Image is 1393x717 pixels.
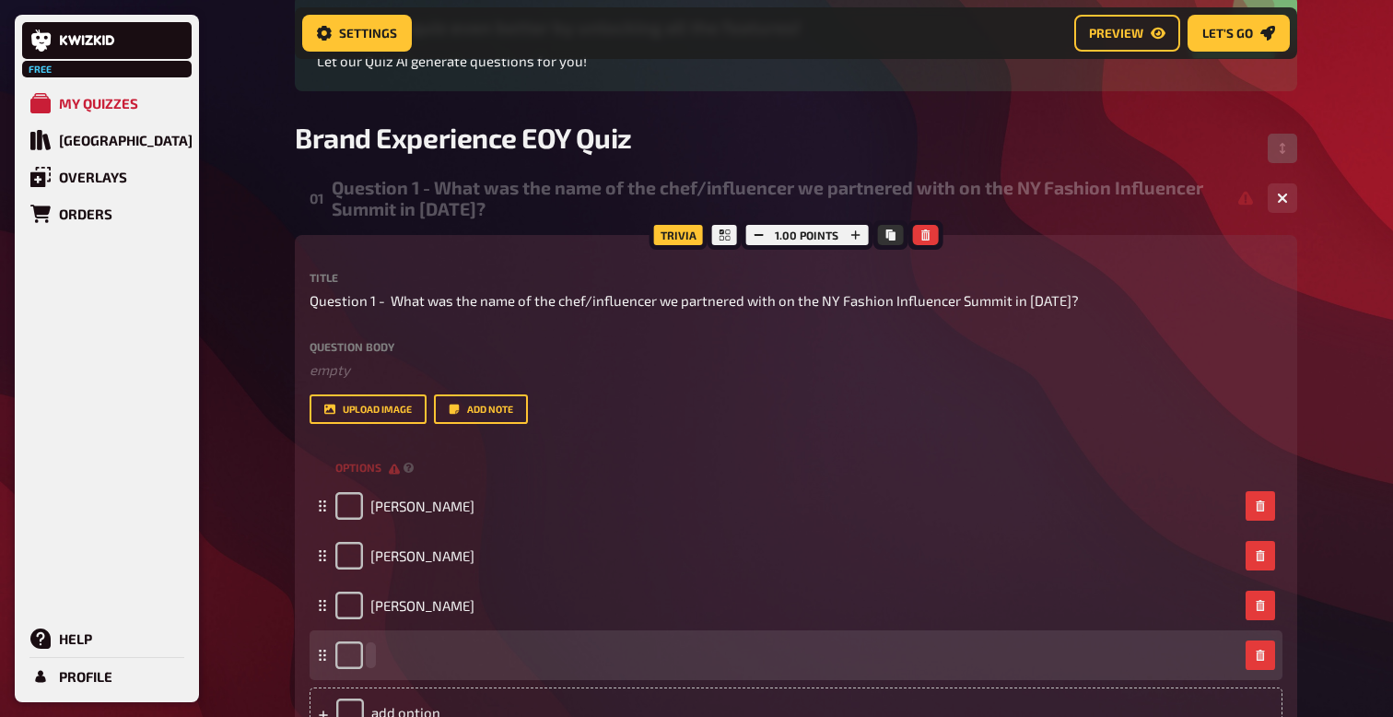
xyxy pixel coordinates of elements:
[335,460,400,476] span: options
[741,220,872,250] div: 1.00 points
[24,64,57,75] span: Free
[332,177,1253,219] div: Question 1 - What was the name of the chef/influencer we partnered with on the NY Fashion Influen...
[370,597,474,614] span: [PERSON_NAME]
[310,341,1282,352] label: Question body
[434,394,528,424] button: Add note
[310,272,1282,283] label: Title
[22,85,192,122] a: My Quizzes
[310,394,427,424] button: upload image
[1188,15,1290,52] button: Let's go
[22,658,192,695] a: Profile
[22,122,192,159] a: [GEOGRAPHIC_DATA]
[59,132,193,148] div: [GEOGRAPHIC_DATA]
[59,169,127,185] div: Overlays
[59,668,112,685] div: Profile
[317,53,587,69] span: Let our Quiz AI generate questions for you!
[877,225,903,245] button: Copy
[59,630,92,647] div: Help
[59,95,138,112] div: My Quizzes
[22,620,192,657] a: Help
[302,15,412,52] button: Settings
[295,121,632,154] span: Brand Experience EOY Quiz
[1074,15,1180,52] button: Preview
[1268,134,1297,163] button: Change Order
[1089,27,1143,40] span: Preview
[310,290,1079,311] span: Question 1 - What was the name of the chef/influencer we partnered with on the NY Fashion Influen...
[22,195,192,232] a: Orders
[310,190,324,206] div: 01
[1202,27,1253,40] span: Let's go
[370,498,474,514] span: [PERSON_NAME]
[339,27,397,40] span: Settings
[370,547,474,564] span: [PERSON_NAME]
[59,206,112,222] div: Orders
[22,159,192,195] a: Overlays
[650,220,708,250] div: Trivia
